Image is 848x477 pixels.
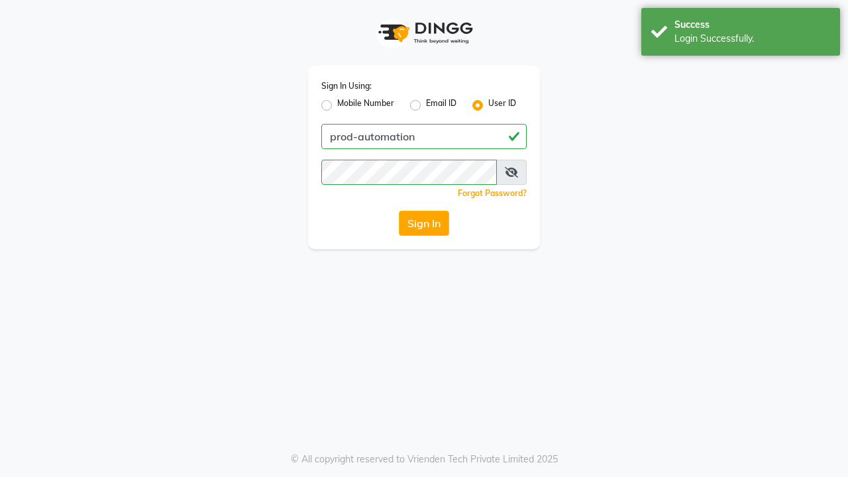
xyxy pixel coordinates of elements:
[337,97,394,113] label: Mobile Number
[371,13,477,52] img: logo1.svg
[426,97,456,113] label: Email ID
[321,160,497,185] input: Username
[399,211,449,236] button: Sign In
[321,80,372,92] label: Sign In Using:
[674,32,830,46] div: Login Successfully.
[458,188,527,198] a: Forgot Password?
[488,97,516,113] label: User ID
[321,124,527,149] input: Username
[674,18,830,32] div: Success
